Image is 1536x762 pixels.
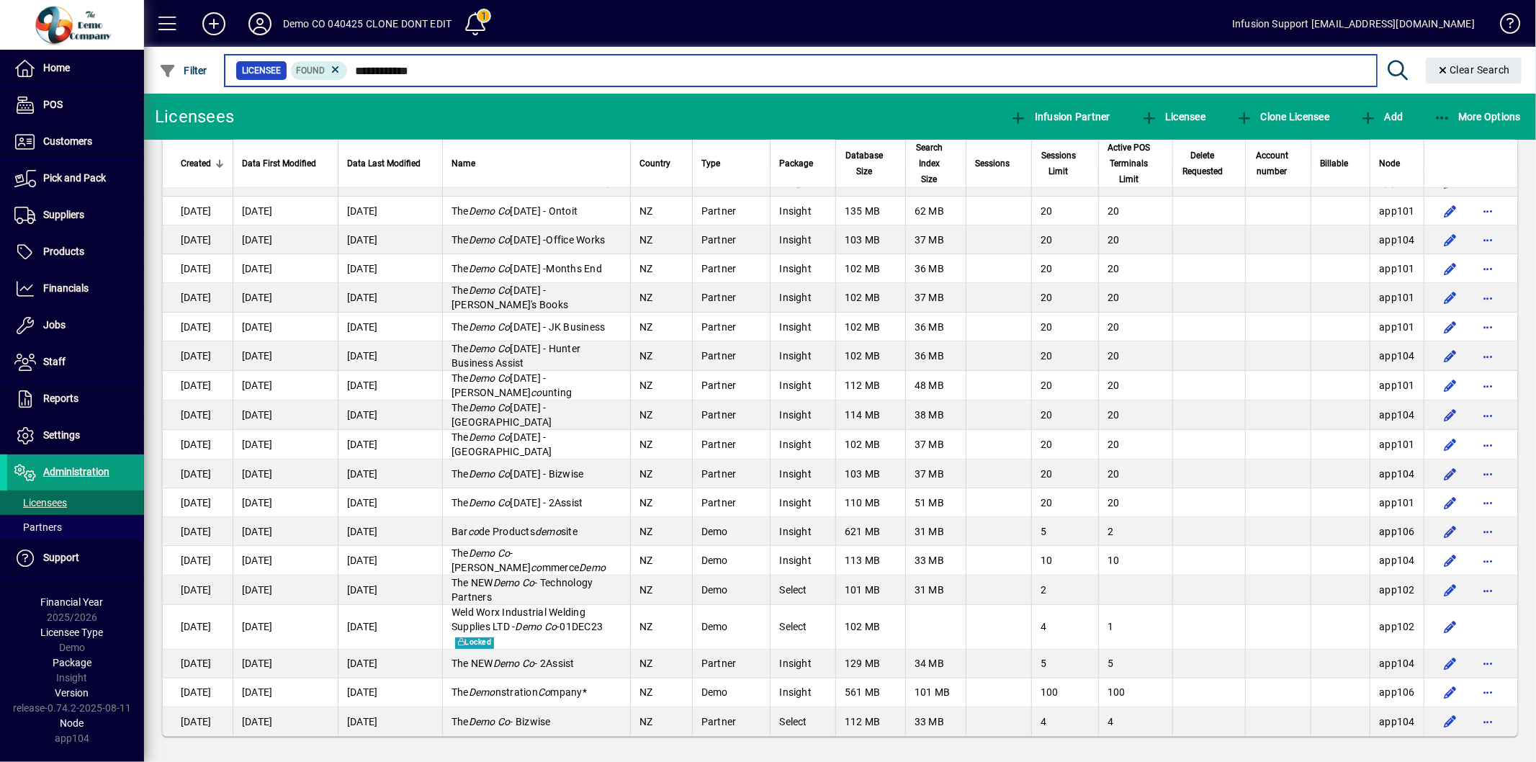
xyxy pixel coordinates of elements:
em: Demo [469,497,495,508]
td: Partner [692,197,771,225]
td: 2 [1098,517,1172,546]
td: [DATE] [233,225,338,254]
span: Jobs [43,319,66,331]
span: app101.prod.infusionbusinesssoftware.com [1379,321,1415,333]
td: 102 MB [835,254,905,283]
td: 621 MB [835,517,905,546]
td: [DATE] [338,254,442,283]
div: Node [1379,156,1415,171]
span: The [DATE] -Office Works [452,234,606,246]
div: Account number [1254,148,1302,179]
button: Edit [1439,200,1462,223]
td: [DATE] [163,225,233,254]
td: NZ [630,430,692,460]
em: Co [498,284,511,296]
td: [DATE] [233,400,338,430]
span: Delete Requested [1182,148,1224,179]
div: Data Last Modified [347,156,434,171]
em: Co [498,402,511,413]
button: More options [1476,578,1499,601]
td: [DATE] [233,313,338,341]
td: Insight [770,371,835,400]
td: 110 MB [835,488,905,517]
span: Name [452,156,475,171]
span: Clear Search [1437,64,1511,76]
td: 20 [1098,225,1172,254]
td: 135 MB [835,197,905,225]
button: Edit [1439,403,1462,426]
a: Financials [7,271,144,307]
td: [DATE] [163,254,233,283]
span: app104.prod.infusionbusinesssoftware.com [1379,234,1415,246]
button: Edit [1439,520,1462,543]
em: Demo [469,205,495,217]
span: Administration [43,466,109,478]
span: The [DATE] - [PERSON_NAME]'s Books [452,284,568,310]
span: Licensees [14,497,67,508]
span: Node [1379,156,1400,171]
em: Demo [469,284,495,296]
span: Licensee [242,63,281,78]
button: Edit [1439,257,1462,280]
button: More options [1476,374,1499,397]
div: Package [779,156,827,171]
td: [DATE] [163,313,233,341]
span: POS [43,99,63,110]
span: Licensee [1141,111,1206,122]
td: Insight [770,546,835,575]
em: Demo [469,431,495,443]
span: Financials [43,282,89,294]
button: Add [191,11,237,37]
span: More Options [1434,111,1522,122]
button: More options [1476,549,1499,572]
a: Suppliers [7,197,144,233]
button: Edit [1439,462,1462,485]
td: 112 MB [835,371,905,400]
button: More options [1476,520,1499,543]
a: Support [7,540,144,576]
td: 20 [1031,225,1098,254]
button: Edit [1439,652,1462,675]
td: 103 MB [835,225,905,254]
span: Database Size [845,148,884,179]
em: Demo [469,263,495,274]
span: Billable [1320,156,1348,171]
span: Package [779,156,813,171]
span: The [DATE] - 2Assist [452,497,583,508]
div: Data First Modified [242,156,329,171]
a: Settings [7,418,144,454]
em: Co [498,372,511,384]
span: Add [1360,111,1403,122]
td: 20 [1031,371,1098,400]
td: Insight [770,400,835,430]
button: Clone Licensee [1232,104,1333,130]
td: [DATE] [163,371,233,400]
span: Home [43,62,70,73]
span: Active POS Terminals Limit [1108,140,1151,187]
button: Edit [1439,344,1462,367]
a: Licensees [7,490,144,515]
td: NZ [630,197,692,225]
button: More options [1476,286,1499,309]
td: 20 [1098,371,1172,400]
td: [DATE] [163,400,233,430]
div: Infusion Support [EMAIL_ADDRESS][DOMAIN_NAME] [1232,12,1475,35]
td: [DATE] [163,430,233,460]
td: 20 [1031,460,1098,488]
em: Co [498,431,511,443]
div: Sessions Limit [1041,148,1090,179]
button: More Options [1430,104,1525,130]
span: The [DATE] -Months End [452,263,602,274]
button: Edit [1439,491,1462,514]
td: 20 [1098,341,1172,371]
td: 113 MB [835,546,905,575]
td: 20 [1098,313,1172,341]
td: [DATE] [338,225,442,254]
span: Partners [14,521,62,533]
a: Knowledge Base [1489,3,1518,50]
a: Customers [7,124,144,160]
div: Country [639,156,683,171]
td: 36 MB [905,254,966,283]
td: [DATE] [233,283,338,313]
button: Edit [1439,228,1462,251]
